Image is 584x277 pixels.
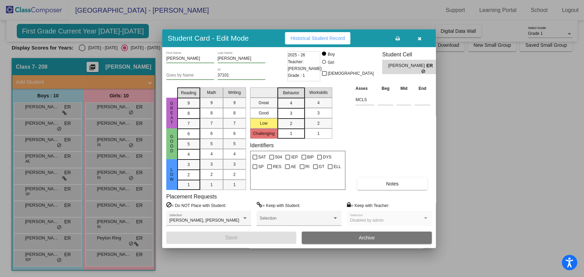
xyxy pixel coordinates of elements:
[228,89,241,96] span: Writing
[250,142,274,149] label: Identifiers
[210,182,213,188] span: 1
[327,59,334,66] div: Girl
[317,110,320,116] span: 3
[187,131,190,137] span: 6
[233,171,236,178] span: 2
[354,85,376,92] th: Asses
[291,163,296,171] span: AE
[291,153,298,161] span: IEP
[168,34,249,42] h3: Student Card - Edit Mode
[207,89,216,96] span: Math
[187,182,190,188] span: 1
[187,110,190,116] span: 8
[187,162,190,168] span: 3
[357,178,427,190] button: Notes
[218,73,265,78] input: Enter ID
[187,141,190,147] span: 5
[413,85,432,92] th: End
[317,100,320,106] span: 4
[233,120,236,126] span: 7
[166,73,214,78] input: goes by name
[323,153,332,161] span: DYS
[169,134,175,153] span: Good
[283,90,299,96] span: Behavior
[328,69,374,78] span: [DEMOGRAPHIC_DATA]
[166,232,296,244] button: Save
[210,110,213,116] span: 8
[334,163,341,171] span: ELL
[290,100,292,106] span: 4
[359,235,375,240] span: Archive
[233,161,236,167] span: 3
[386,181,399,186] span: Notes
[169,167,175,182] span: Low
[290,36,345,41] span: Historical Student Record
[317,120,320,126] span: 2
[210,161,213,167] span: 3
[233,141,236,147] span: 5
[309,89,328,96] span: Workskills
[233,100,236,106] span: 9
[210,130,213,137] span: 6
[307,153,314,161] span: BIP
[181,90,196,96] span: Reading
[187,172,190,178] span: 2
[290,110,292,116] span: 3
[210,151,213,157] span: 4
[302,232,432,244] button: Archive
[233,110,236,116] span: 8
[355,95,374,105] input: assessment
[187,121,190,127] span: 7
[319,163,325,171] span: GT
[187,100,190,106] span: 9
[210,120,213,126] span: 7
[233,151,236,157] span: 4
[285,32,350,44] button: Historical Student Record
[169,101,175,125] span: Great
[166,202,226,209] label: = Do NOT Place with Student:
[233,130,236,137] span: 6
[169,218,239,223] span: [PERSON_NAME], [PERSON_NAME]
[426,62,436,69] span: ER
[258,163,264,171] span: SP
[382,51,442,58] h3: Student Cell
[347,202,389,209] label: = Keep with Teacher:
[317,130,320,137] span: 1
[327,51,335,57] div: Boy
[350,218,384,223] span: Disabled by admin
[376,85,395,92] th: Beg
[257,202,300,209] label: = Keep with Student:
[288,72,305,79] span: Grade : 1
[258,153,266,161] span: SAT
[273,163,282,171] span: RES
[395,85,413,92] th: Mid
[166,193,217,200] label: Placement Requests
[210,100,213,106] span: 9
[210,171,213,178] span: 2
[288,52,305,58] span: 2025 - 26
[210,141,213,147] span: 5
[275,153,282,161] span: 504
[288,58,322,72] span: Teacher: [PERSON_NAME]
[233,182,236,188] span: 1
[306,163,310,171] span: RI
[290,121,292,127] span: 2
[187,151,190,157] span: 4
[388,62,426,69] span: [PERSON_NAME]
[225,235,237,240] span: Save
[290,130,292,137] span: 1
